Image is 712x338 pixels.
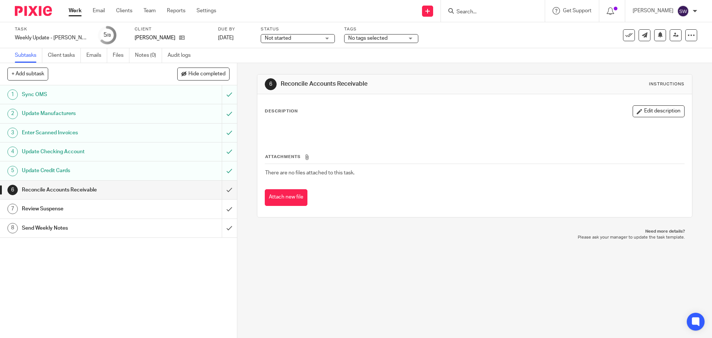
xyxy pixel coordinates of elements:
[261,26,335,32] label: Status
[633,7,673,14] p: [PERSON_NAME]
[188,71,225,77] span: Hide completed
[265,189,307,206] button: Attach new file
[348,36,388,41] span: No tags selected
[116,7,132,14] a: Clients
[7,166,18,176] div: 5
[218,26,251,32] label: Due by
[197,7,216,14] a: Settings
[649,81,685,87] div: Instructions
[48,48,81,63] a: Client tasks
[22,165,150,176] h1: Update Credit Cards
[69,7,82,14] a: Work
[22,184,150,196] h1: Reconcile Accounts Receivable
[7,147,18,157] div: 4
[113,48,129,63] a: Files
[344,26,418,32] label: Tags
[22,108,150,119] h1: Update Manufacturers
[168,48,196,63] a: Audit logs
[281,80,491,88] h1: Reconcile Accounts Receivable
[93,7,105,14] a: Email
[7,128,18,138] div: 3
[135,48,162,63] a: Notes (0)
[15,26,89,32] label: Task
[563,8,591,13] span: Get Support
[167,7,185,14] a: Reports
[135,26,209,32] label: Client
[107,33,111,37] small: /8
[7,89,18,100] div: 1
[7,109,18,119] div: 2
[456,9,523,16] input: Search
[144,7,156,14] a: Team
[265,78,277,90] div: 6
[265,108,298,114] p: Description
[218,35,234,40] span: [DATE]
[15,34,89,42] div: Weekly Update - [PERSON_NAME]
[264,229,685,234] p: Need more details?
[22,203,150,214] h1: Review Suspense
[7,204,18,214] div: 7
[265,170,355,175] span: There are no files attached to this task.
[7,68,48,80] button: + Add subtask
[7,185,18,195] div: 6
[15,34,89,42] div: Weekly Update - Gore
[22,146,150,157] h1: Update Checking Account
[264,234,685,240] p: Please ask your manager to update the task template.
[22,127,150,138] h1: Enter Scanned Invoices
[633,105,685,117] button: Edit description
[86,48,107,63] a: Emails
[22,89,150,100] h1: Sync OMS
[265,155,301,159] span: Attachments
[15,6,52,16] img: Pixie
[22,223,150,234] h1: Send Weekly Notes
[15,48,42,63] a: Subtasks
[677,5,689,17] img: svg%3E
[265,36,291,41] span: Not started
[135,34,175,42] p: [PERSON_NAME]
[103,31,111,39] div: 5
[177,68,230,80] button: Hide completed
[7,223,18,233] div: 8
